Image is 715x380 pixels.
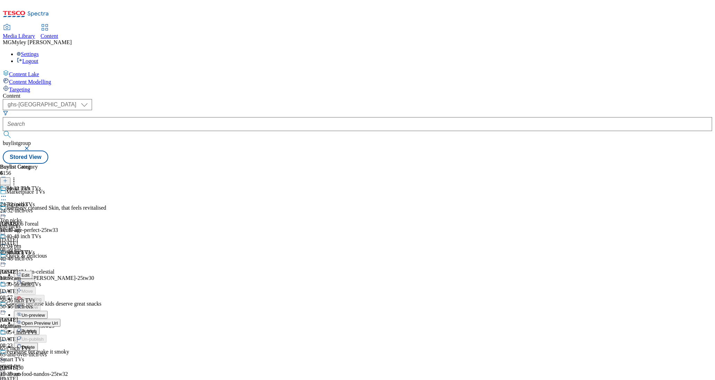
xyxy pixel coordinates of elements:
span: Content Lake [9,71,39,77]
span: Myley [PERSON_NAME] [12,39,72,45]
svg: Search Filters [3,110,8,116]
a: Logout [17,58,38,64]
span: Targeting [9,87,30,92]
a: Settings [17,51,39,57]
div: 40-48 inch TVs [6,233,41,240]
div: 24-32 inch TVs [6,185,41,192]
span: Content [41,33,58,39]
span: Content Modelling [9,79,51,85]
span: Media Library [3,33,35,39]
div: Content [3,93,712,99]
button: Stored View [3,151,48,164]
a: Media Library [3,25,35,39]
div: 50-56 inch TVs [6,281,41,288]
input: Search [3,117,712,131]
a: Content Lake [3,70,712,78]
span: MG [3,39,12,45]
div: Intensely cleansed Skin, that feels revitalised [6,205,106,211]
a: Content Modelling [3,78,712,85]
a: Content [41,25,58,39]
span: buylistgroup [3,140,31,146]
a: Targeting [3,85,712,93]
div: 65+ inch TVs [6,329,37,335]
